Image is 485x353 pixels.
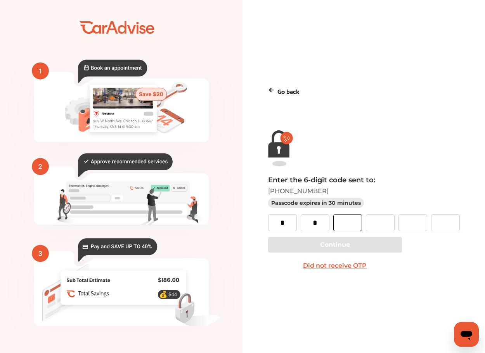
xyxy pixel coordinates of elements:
img: magic-link-lock-error.9d88b03f.svg [268,130,293,166]
iframe: Button to launch messaging window [454,322,479,347]
p: Enter the 6-digit code sent to: [268,176,460,184]
p: Passcode expires in 30 minutes [268,198,364,208]
text: 💰 [159,291,167,299]
button: Did not receive OTP [268,258,402,273]
p: [PHONE_NUMBER] [268,187,460,195]
p: Go back [277,86,299,96]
